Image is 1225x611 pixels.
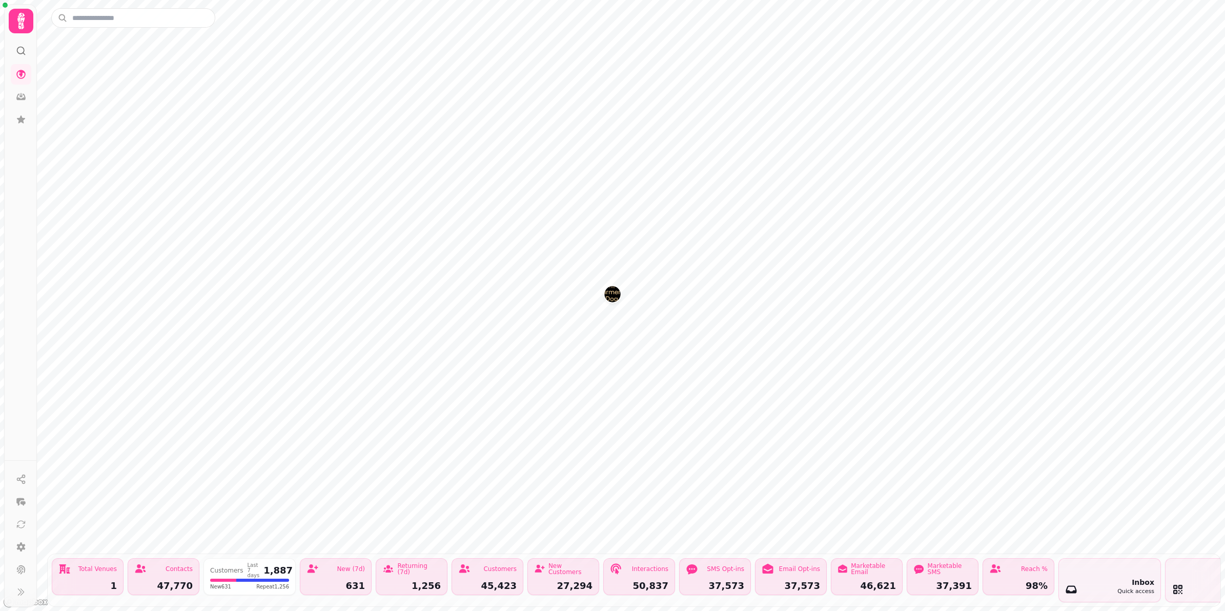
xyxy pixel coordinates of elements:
div: Map marker [604,286,621,305]
a: Mapbox logo [3,596,48,608]
div: 45,423 [458,581,517,590]
div: 27,294 [534,581,593,590]
div: Contacts [166,566,193,572]
button: The Farmers Dog [604,286,621,302]
div: Marketable Email [851,563,896,575]
div: 37,573 [762,581,820,590]
div: Interactions [632,566,668,572]
div: 50,837 [610,581,668,590]
div: 631 [307,581,365,590]
div: 37,573 [686,581,744,590]
div: 37,391 [913,581,972,590]
div: Returning (7d) [397,563,441,575]
div: 1 [58,581,117,590]
div: Quick access [1117,587,1154,596]
div: Customers [210,567,243,574]
button: InboxQuick access [1058,558,1161,602]
div: 1,256 [382,581,441,590]
div: Marketable SMS [928,563,972,575]
div: 1,887 [263,566,293,575]
div: 46,621 [838,581,896,590]
div: SMS Opt-ins [707,566,744,572]
div: 47,770 [134,581,193,590]
div: Total Venues [78,566,117,572]
div: New (7d) [337,566,365,572]
div: Email Opt-ins [779,566,820,572]
div: Last 7 days [248,563,260,578]
span: New 631 [210,583,231,590]
div: 98% [989,581,1048,590]
div: Inbox [1117,577,1154,587]
div: New Customers [548,563,593,575]
div: Customers [483,566,517,572]
span: Repeat 1,256 [256,583,289,590]
div: Reach % [1021,566,1048,572]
